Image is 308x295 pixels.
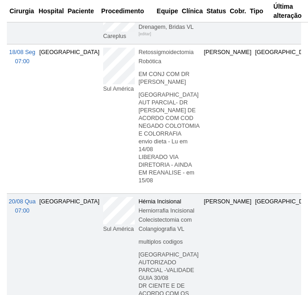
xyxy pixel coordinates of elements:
div: Sul América [103,84,135,93]
span: 07:00 [15,58,30,65]
div: [editar] [138,29,151,38]
p: EM CONJ COM DR [PERSON_NAME] [138,71,200,86]
a: 20/08 Qua 07:00 [9,198,36,214]
a: 18/08 Seg 07:00 [9,49,35,65]
div: Sul América [103,224,135,234]
div: Colecistectomia com Colangiografia VL [138,215,200,234]
p: multiplos codigos [138,238,200,246]
td: [PERSON_NAME] [202,44,253,194]
span: 18/08 Seg [9,49,35,55]
div: Careplus [103,32,135,41]
div: Herniorrafia Incisional [138,206,200,215]
td: [GEOGRAPHIC_DATA] [38,44,101,194]
span: 07:00 [15,208,30,214]
p: [GEOGRAPHIC_DATA] AUT PARCIAL- DR [PERSON_NAME] DE ACORDO COM COD NEGADO COLOTOMIA E COLORRAFIA e... [138,91,200,185]
span: 20/08 Qua [9,198,36,205]
div: Retossigmoidectomia Robótica [138,48,200,66]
